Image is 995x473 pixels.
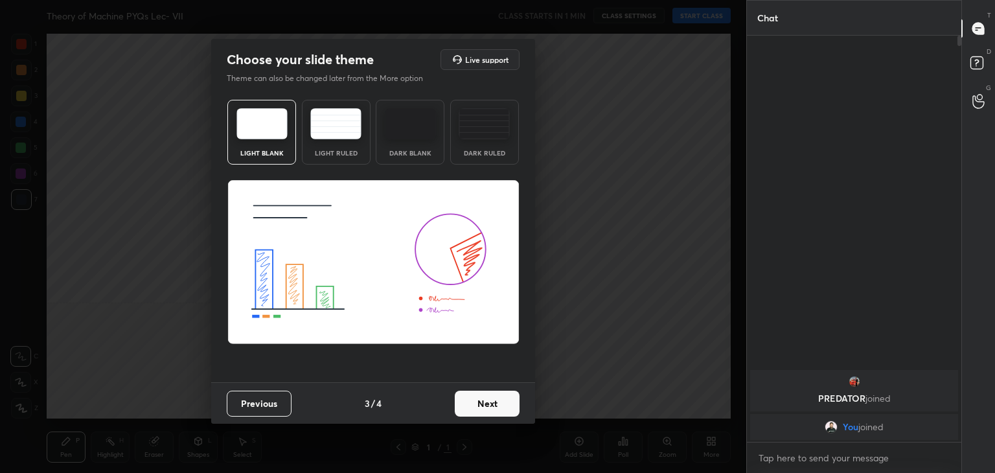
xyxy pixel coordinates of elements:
[986,83,991,93] p: G
[227,180,520,345] img: lightThemeBanner.fbc32fad.svg
[365,397,370,410] h4: 3
[459,108,510,139] img: darkRuledTheme.de295e13.svg
[747,367,961,443] div: grid
[455,391,520,417] button: Next
[858,422,884,432] span: joined
[310,150,362,156] div: Light Ruled
[865,392,891,404] span: joined
[848,375,861,388] img: 7870c15415b94dc786c4b9c97e7b1231.jpg
[987,47,991,56] p: D
[758,393,950,404] p: PREDATOR
[465,56,509,63] h5: Live support
[227,73,437,84] p: Theme can also be changed later from the More option
[371,397,375,410] h4: /
[384,150,436,156] div: Dark Blank
[236,108,288,139] img: lightTheme.e5ed3b09.svg
[843,422,858,432] span: You
[236,150,288,156] div: Light Blank
[227,391,292,417] button: Previous
[747,1,788,35] p: Chat
[227,51,374,68] h2: Choose your slide theme
[825,421,838,433] img: a90b112ffddb41d1843043b4965b2635.jpg
[459,150,510,156] div: Dark Ruled
[987,10,991,20] p: T
[385,108,436,139] img: darkTheme.f0cc69e5.svg
[376,397,382,410] h4: 4
[310,108,361,139] img: lightRuledTheme.5fabf969.svg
